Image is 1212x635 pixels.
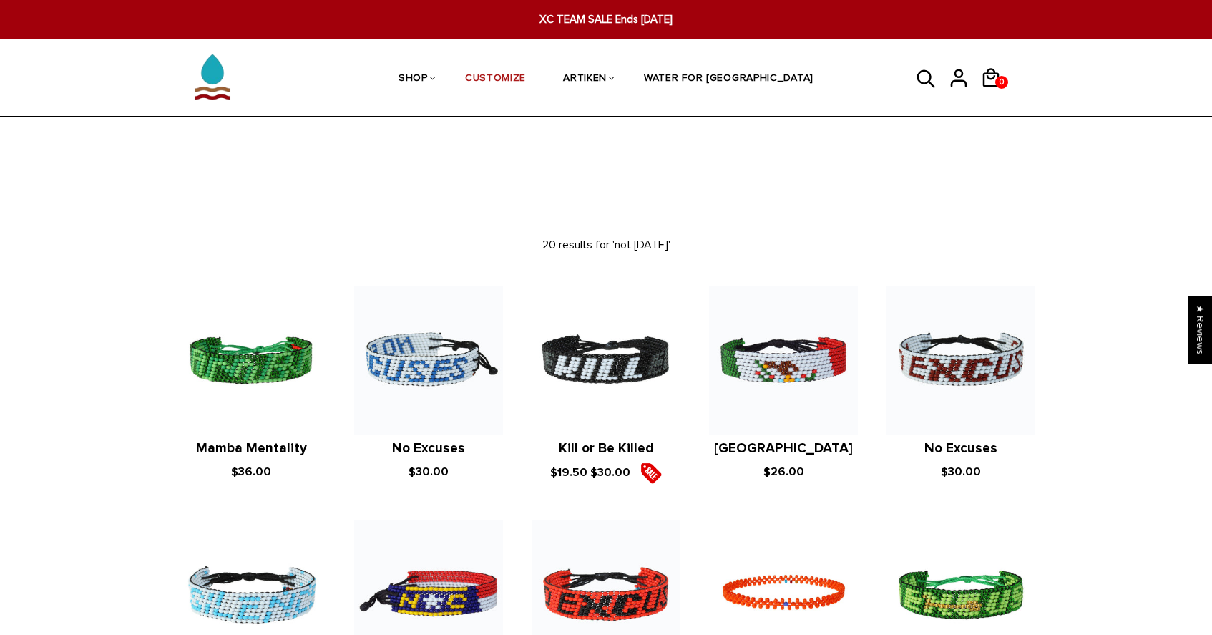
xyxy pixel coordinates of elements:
[640,462,662,484] img: sale5.png
[392,440,465,457] a: No Excuses
[215,192,249,204] span: Search
[559,440,654,457] a: Kill or Be Killed
[177,236,1035,254] p: 20 results for 'not [DATE]'
[924,440,997,457] a: No Excuses
[941,465,981,479] span: $30.00
[177,192,205,204] a: Home
[714,440,853,457] a: [GEOGRAPHIC_DATA]
[372,11,840,28] span: XC TEAM SALE Ends [DATE]
[399,42,428,117] a: SHOP
[590,465,630,480] s: $30.00
[231,465,271,479] span: $36.00
[409,465,449,479] span: $30.00
[763,465,804,479] span: $26.00
[563,42,607,117] a: ARTIKEN
[1188,296,1212,364] div: Click to open Judge.me floating reviews tab
[550,465,587,480] span: $19.50
[155,145,1057,183] h1: Search results
[196,440,307,457] a: Mamba Mentality
[208,192,212,204] span: /
[980,93,1012,95] a: 0
[996,72,1007,92] span: 0
[644,42,813,117] a: WATER FOR [GEOGRAPHIC_DATA]
[465,42,526,117] a: CUSTOMIZE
